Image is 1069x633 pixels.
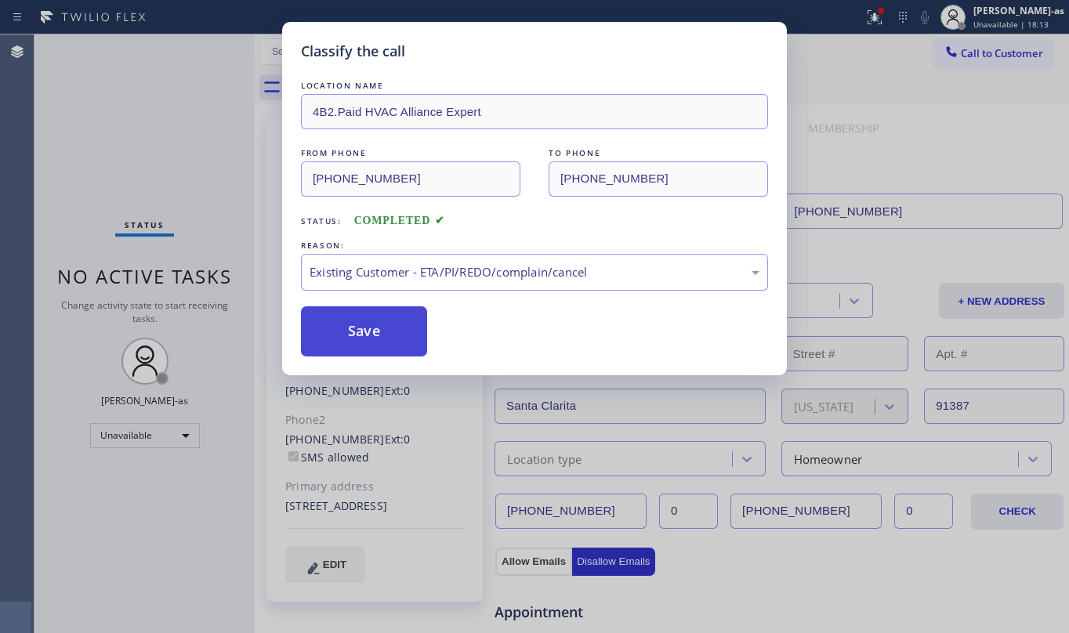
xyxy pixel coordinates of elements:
[301,215,342,226] span: Status:
[301,161,520,197] input: From phone
[549,161,768,197] input: To phone
[301,237,768,254] div: REASON:
[301,145,520,161] div: FROM PHONE
[301,78,768,94] div: LOCATION NAME
[310,263,759,281] div: Existing Customer - ETA/PI/REDO/complain/cancel
[301,306,427,356] button: Save
[354,215,445,226] span: COMPLETED
[549,145,768,161] div: TO PHONE
[301,41,405,62] h5: Classify the call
